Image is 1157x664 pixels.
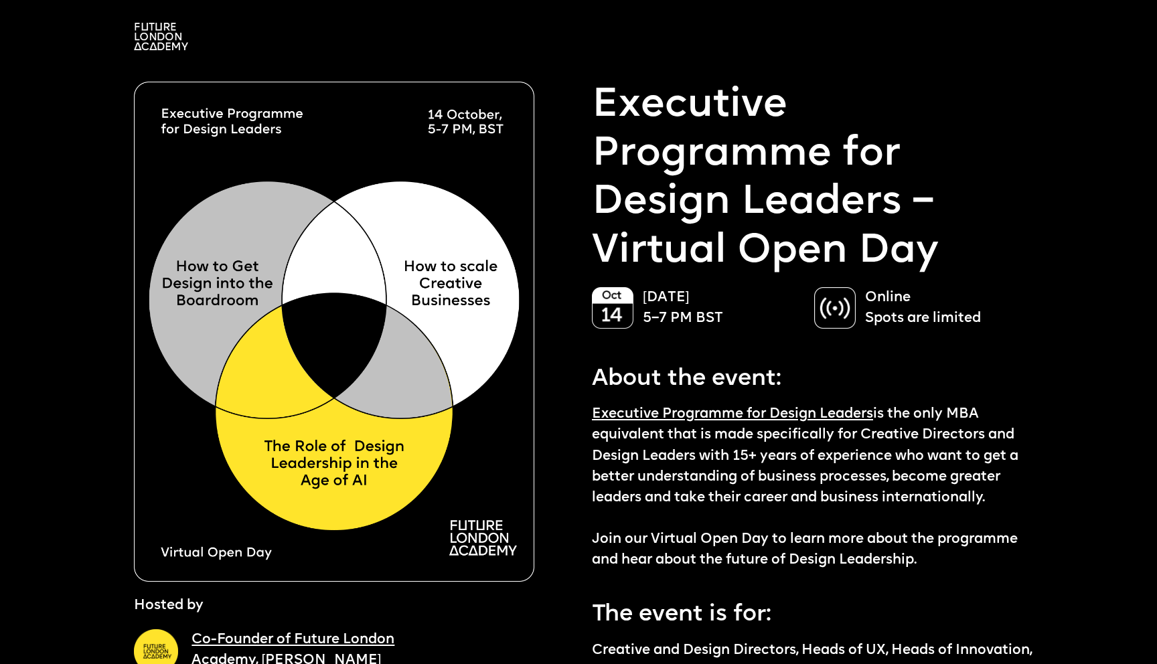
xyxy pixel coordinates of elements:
[134,23,188,50] img: A logo saying in 3 lines: Future London Academy
[592,407,873,421] a: Executive Programme for Design Leaders
[592,590,1036,633] p: The event is for:
[592,82,1036,276] p: Executive Programme for Design Leaders – Virtual Open Day
[592,404,1036,570] p: is the only MBA equivalent that is made specifically for Creative Directors and Design Leaders wi...
[865,287,1023,329] p: Online Spots are limited
[592,355,1036,397] p: About the event:
[134,595,204,616] p: Hosted by
[643,287,801,329] p: [DATE] 5–7 PM BST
